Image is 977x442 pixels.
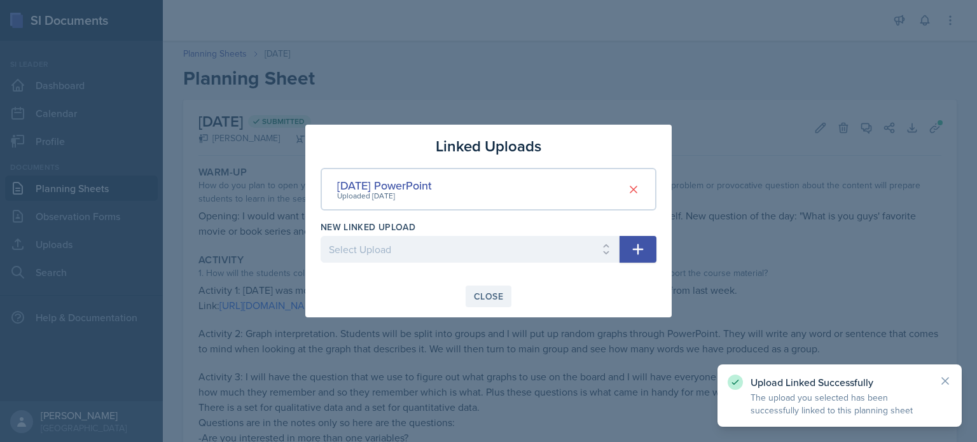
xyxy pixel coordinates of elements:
[436,135,541,158] h3: Linked Uploads
[337,190,432,202] div: Uploaded [DATE]
[466,286,511,307] button: Close
[751,376,929,389] p: Upload Linked Successfully
[321,221,415,233] label: New Linked Upload
[751,391,929,417] p: The upload you selected has been successfully linked to this planning sheet
[337,177,432,194] div: [DATE] PowerPoint
[474,291,503,301] div: Close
